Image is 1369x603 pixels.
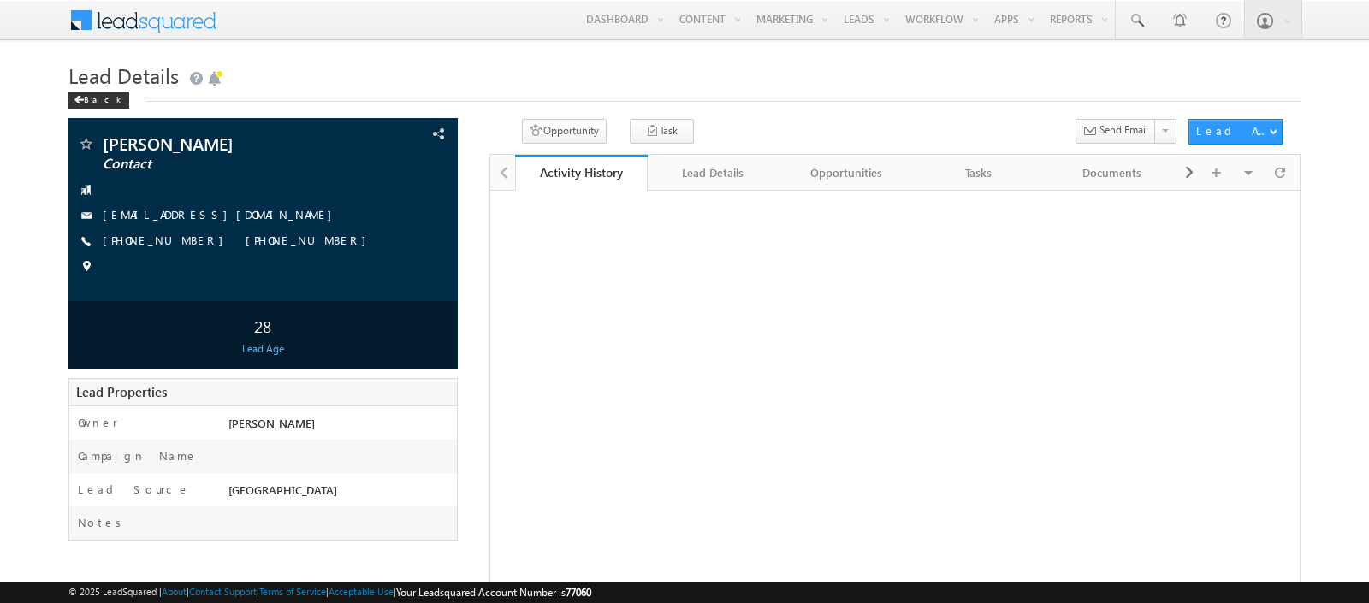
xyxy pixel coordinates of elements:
[927,163,1030,183] div: Tasks
[396,586,591,599] span: Your Leadsquared Account Number is
[648,155,780,191] a: Lead Details
[1059,163,1163,183] div: Documents
[1076,119,1156,144] button: Send Email
[68,62,179,89] span: Lead Details
[78,515,127,530] label: Notes
[103,135,345,152] span: [PERSON_NAME]
[189,586,257,597] a: Contact Support
[566,586,591,599] span: 77060
[103,207,341,222] a: [EMAIL_ADDRESS][DOMAIN_NAME]
[103,156,345,173] span: Contact
[913,155,1046,191] a: Tasks
[1188,119,1283,145] button: Lead Actions
[162,586,187,597] a: About
[76,383,167,400] span: Lead Properties
[1099,122,1148,138] span: Send Email
[528,164,635,180] div: Activity History
[78,415,118,430] label: Owner
[1196,123,1269,139] div: Lead Actions
[68,584,591,600] span: © 2025 LeadSquared | | | | |
[329,586,394,597] a: Acceptable Use
[630,119,694,144] button: Task
[661,163,765,183] div: Lead Details
[78,482,190,497] label: Lead Source
[522,119,607,144] button: Opportunity
[68,92,129,109] div: Back
[103,233,375,250] span: [PHONE_NUMBER] [PHONE_NUMBER]
[1046,155,1178,191] a: Documents
[73,310,453,341] div: 28
[228,416,315,430] span: [PERSON_NAME]
[780,155,913,191] a: Opportunities
[73,341,453,357] div: Lead Age
[794,163,898,183] div: Opportunities
[224,482,457,505] div: [GEOGRAPHIC_DATA]
[259,586,326,597] a: Terms of Service
[78,448,198,464] label: Campaign Name
[515,155,648,191] a: Activity History
[68,91,138,105] a: Back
